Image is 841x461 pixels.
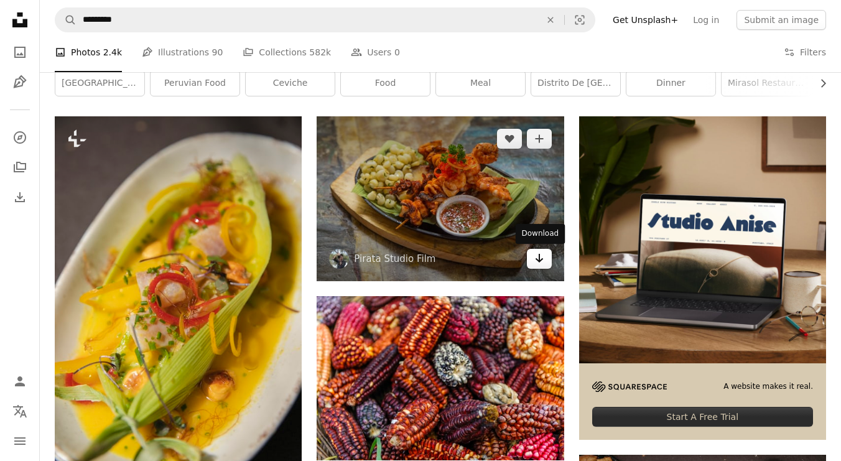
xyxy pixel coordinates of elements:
button: Clear [537,8,564,32]
a: ceviche [246,71,335,96]
a: Illustrations 90 [142,32,223,72]
img: close-up photo of grilled meat with sauce [317,116,564,281]
a: Illustrations [7,70,32,95]
a: Download History [7,185,32,210]
div: Start A Free Trial [592,407,813,427]
a: Log in / Sign up [7,369,32,394]
button: scroll list to the right [812,71,826,96]
a: [GEOGRAPHIC_DATA] [55,71,144,96]
form: Find visuals sitewide [55,7,595,32]
button: Submit an image [736,10,826,30]
span: 90 [212,45,223,59]
img: a basket filled with lots of colorful corn [317,296,564,461]
a: mirasol restaurant [722,71,811,96]
button: Language [7,399,32,424]
a: Explore [7,125,32,150]
a: a basket filled with lots of colorful corn [317,372,564,383]
a: Pirata Studio Film [354,253,435,265]
img: Go to Pirata Studio Film's profile [329,249,349,269]
span: 582k [309,45,331,59]
button: Menu [7,429,32,454]
button: Visual search [565,8,595,32]
a: distrito de [GEOGRAPHIC_DATA] [531,71,620,96]
a: Collections [7,155,32,180]
button: Add to Collection [527,129,552,149]
a: close-up photo of grilled meat with sauce [317,193,564,204]
a: food [341,71,430,96]
div: Download [516,224,565,244]
button: Search Unsplash [55,8,77,32]
img: file-1705123271268-c3eaf6a79b21image [579,116,826,363]
span: A website makes it real. [723,381,813,392]
a: peruvian food [151,71,239,96]
a: Collections 582k [243,32,331,72]
a: Home — Unsplash [7,7,32,35]
img: file-1705255347840-230a6ab5bca9image [592,381,667,392]
a: meal [436,71,525,96]
a: dinner [626,71,715,96]
a: A website makes it real.Start A Free Trial [579,116,826,440]
a: Log in [685,10,727,30]
span: 0 [394,45,400,59]
a: Get Unsplash+ [605,10,685,30]
a: a white plate topped with a vegetable covered in sauce [55,296,302,307]
a: Photos [7,40,32,65]
button: Like [497,129,522,149]
a: Users 0 [351,32,400,72]
a: Download [527,249,552,269]
button: Filters [784,32,826,72]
